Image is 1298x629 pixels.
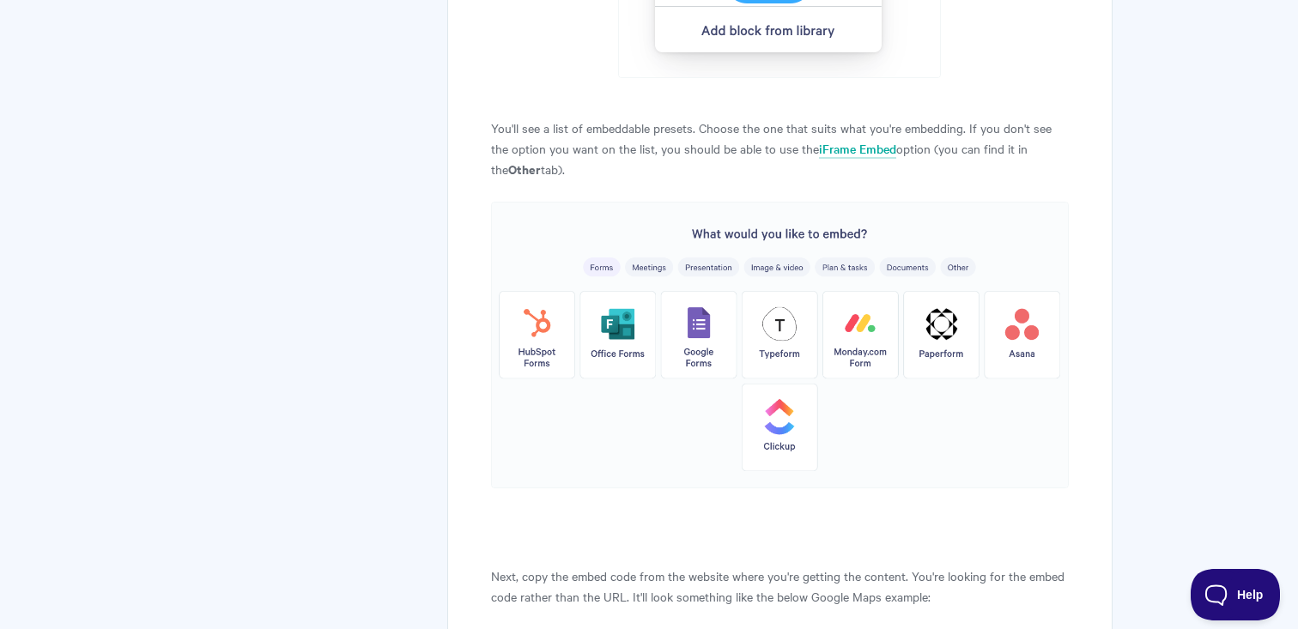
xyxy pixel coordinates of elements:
p: Next, copy the embed code from the website where you're getting the content. You're looking for t... [491,565,1069,607]
p: You'll see a list of embeddable presets. Choose the one that suits what you're embedding. If you ... [491,118,1069,179]
a: iFrame Embed [819,140,896,159]
iframe: Toggle Customer Support [1191,569,1281,620]
b: Other [508,160,541,178]
img: file-E98nd8o2Md.png [491,202,1069,488]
